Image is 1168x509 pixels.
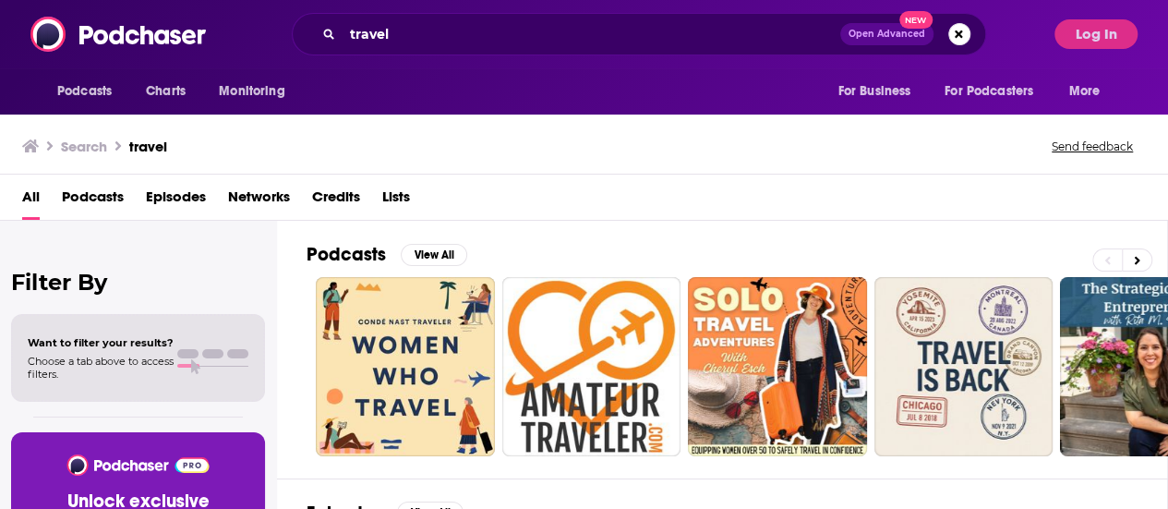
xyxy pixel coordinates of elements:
[849,30,925,39] span: Open Advanced
[66,454,211,476] img: Podchaser - Follow, Share and Rate Podcasts
[307,243,467,266] a: PodcastsView All
[933,74,1060,109] button: open menu
[307,243,386,266] h2: Podcasts
[1069,79,1101,104] span: More
[11,269,265,296] h2: Filter By
[312,182,360,220] a: Credits
[44,74,136,109] button: open menu
[292,13,986,55] div: Search podcasts, credits, & more...
[61,138,107,155] h3: Search
[382,182,410,220] a: Lists
[401,244,467,266] button: View All
[146,182,206,220] a: Episodes
[343,19,840,49] input: Search podcasts, credits, & more...
[825,74,933,109] button: open menu
[219,79,284,104] span: Monitoring
[30,17,208,52] img: Podchaser - Follow, Share and Rate Podcasts
[1056,74,1124,109] button: open menu
[28,336,174,349] span: Want to filter your results?
[945,79,1033,104] span: For Podcasters
[837,79,910,104] span: For Business
[62,182,124,220] a: Podcasts
[1054,19,1138,49] button: Log In
[206,74,308,109] button: open menu
[57,79,112,104] span: Podcasts
[22,182,40,220] a: All
[1046,139,1138,154] button: Send feedback
[146,79,186,104] span: Charts
[228,182,290,220] a: Networks
[129,138,167,155] h3: travel
[134,74,197,109] a: Charts
[899,11,933,29] span: New
[28,355,174,381] span: Choose a tab above to access filters.
[840,23,933,45] button: Open AdvancedNew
